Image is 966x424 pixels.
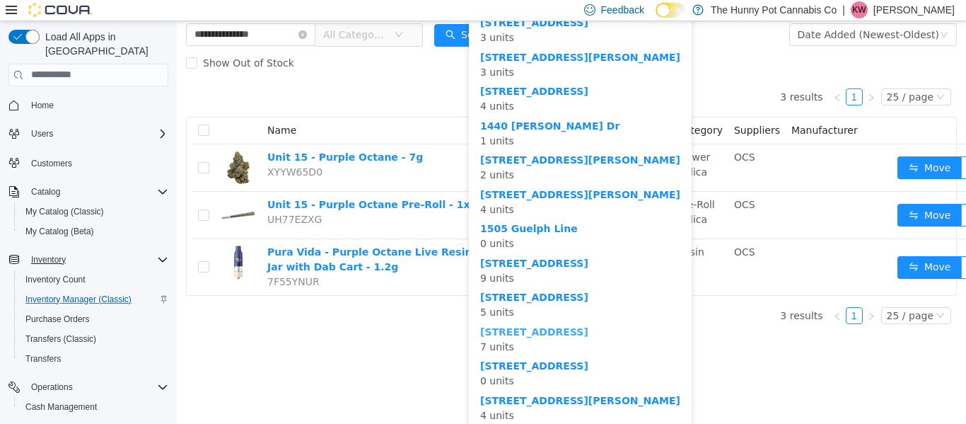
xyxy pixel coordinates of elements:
[14,202,174,222] button: My Catalog (Classic)
[20,291,168,308] span: Inventory Manager (Classic)
[495,123,552,171] td: Flower Indica
[14,329,174,349] button: Transfers (Classic)
[763,9,772,19] i: icon: down
[760,71,768,81] i: icon: down
[686,286,703,303] li: Next Page
[303,374,504,385] a: [STREET_ADDRESS][PERSON_NAME]
[303,339,412,350] b: [STREET_ADDRESS]
[851,1,868,18] div: Kali Wehlann
[25,251,71,268] button: Inventory
[495,218,552,274] td: Resin
[303,269,504,299] div: 5 units
[3,250,174,270] button: Inventory
[91,130,246,142] a: Unit 15 - Purple Octane - 7g
[20,331,102,348] a: Transfers (Classic)
[784,135,807,158] button: icon: ellipsis
[20,399,103,416] a: Cash Management
[20,350,66,367] a: Transfers
[873,1,955,18] p: [PERSON_NAME]
[303,270,412,282] b: [STREET_ADDRESS]
[652,286,669,303] li: Previous Page
[784,235,807,258] button: icon: ellipsis
[303,64,412,76] a: [STREET_ADDRESS]
[20,399,168,416] span: Cash Management
[14,397,174,417] button: Cash Management
[25,251,168,268] span: Inventory
[25,353,61,365] span: Transfers
[25,125,59,142] button: Users
[303,236,412,248] a: [STREET_ADDRESS]
[25,294,132,305] span: Inventory Manager (Classic)
[495,171,552,218] td: Pre-Roll Indica
[28,3,92,17] img: Cova
[303,305,412,316] a: [STREET_ADDRESS]
[842,1,845,18] p: |
[3,182,174,202] button: Catalog
[25,226,94,237] span: My Catalog (Beta)
[652,67,669,84] li: Previous Page
[20,311,95,328] a: Purchase Orders
[25,96,168,114] span: Home
[20,291,137,308] a: Inventory Manager (Classic)
[852,1,866,18] span: KW
[303,63,504,93] div: 4 units
[303,235,504,265] div: 9 units
[20,223,168,240] span: My Catalog (Beta)
[20,271,168,288] span: Inventory Count
[31,382,73,393] span: Operations
[31,254,66,265] span: Inventory
[710,68,757,84] div: 25 / page
[303,202,401,213] a: 1505 Guelph Line
[3,377,174,397] button: Operations
[670,68,685,84] a: 1
[122,9,130,18] i: icon: close-circle
[621,3,762,24] div: Date Added (Newest-Oldest)
[690,72,699,81] i: icon: right
[31,100,54,111] span: Home
[20,311,168,328] span: Purchase Orders
[303,168,504,179] a: [STREET_ADDRESS][PERSON_NAME]
[303,132,504,161] div: 2 units
[501,103,546,115] span: Category
[557,225,578,236] span: OCS
[303,29,504,59] div: 3 units
[303,304,504,333] div: 7 units
[25,274,86,285] span: Inventory Count
[656,3,685,18] input: Dark Mode
[31,128,53,139] span: Users
[91,193,145,204] span: UH77EZXG
[3,124,174,144] button: Users
[25,183,168,200] span: Catalog
[303,372,504,402] div: 4 units
[721,135,786,158] button: icon: swapMove
[669,286,686,303] li: 1
[31,158,72,169] span: Customers
[20,350,168,367] span: Transfers
[710,287,757,302] div: 25 / page
[25,379,168,396] span: Operations
[25,314,90,325] span: Purchase Orders
[601,3,644,17] span: Feedback
[303,30,504,42] a: [STREET_ADDRESS][PERSON_NAME]
[44,224,79,259] img: Pura Vida - Purple Octane Live Resin Jumbo Jar with Dab Cart - 1.2g hero shot
[25,206,104,217] span: My Catalog (Classic)
[25,333,96,345] span: Transfers (Classic)
[44,176,79,212] img: Unit 15 - Purple Octane Pre-Roll - 1x1g hero shot
[615,103,681,115] span: Manufacturer
[20,203,110,220] a: My Catalog (Classic)
[711,1,837,18] p: The Hunny Pot Cannabis Co
[40,30,168,58] span: Load All Apps in [GEOGRAPHIC_DATA]
[14,270,174,290] button: Inventory Count
[31,186,60,197] span: Catalog
[303,99,443,110] a: 1440 [PERSON_NAME] Dr
[303,133,504,144] b: [STREET_ADDRESS][PERSON_NAME]
[14,309,174,329] button: Purchase Orders
[669,67,686,84] li: 1
[557,130,578,142] span: OCS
